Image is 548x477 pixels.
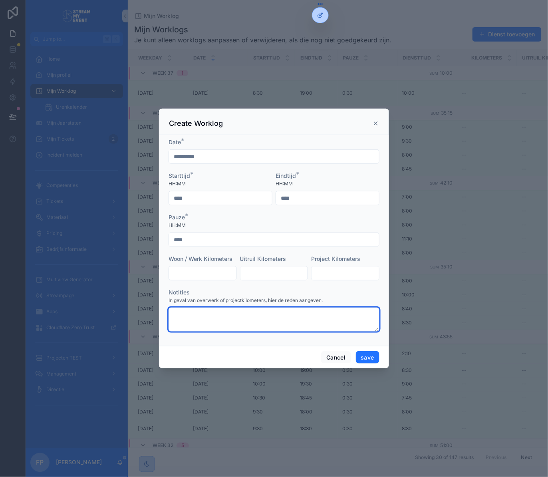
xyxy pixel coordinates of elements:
[169,297,323,304] span: In geval van overwerk of projectkilometers, hier de reden aangeven.
[321,351,351,364] button: Cancel
[169,214,185,221] span: Pauze
[276,172,296,179] span: Eindtijd
[169,289,190,296] span: Notities
[276,181,293,187] span: HH:MM
[240,255,286,262] span: Uitruil Kilometers
[356,351,379,364] button: save
[169,255,232,262] span: Woon / Werk Kilometers
[169,172,190,179] span: Starttijd
[169,119,223,128] h3: Create Worklog
[169,222,186,229] span: HH:MM
[169,181,186,187] span: HH:MM
[311,255,360,262] span: Project Kilometers
[169,139,181,145] span: Date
